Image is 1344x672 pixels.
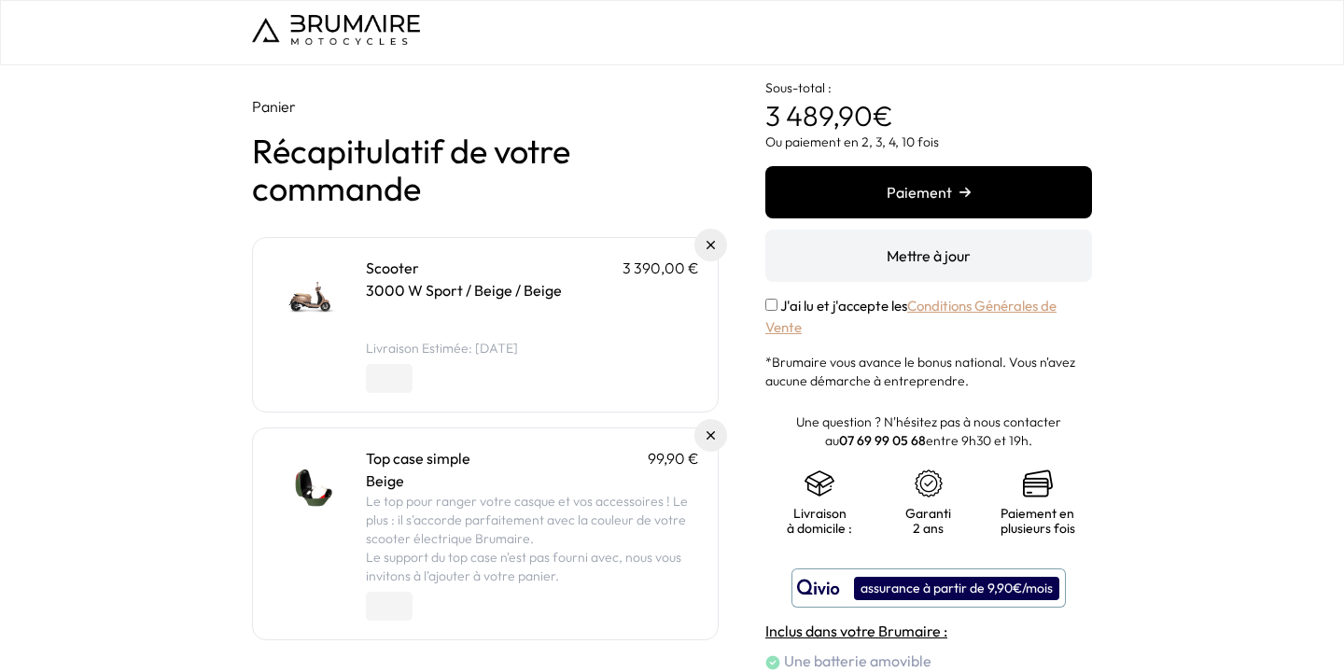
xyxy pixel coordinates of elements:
p: Panier [252,95,719,118]
p: 99,90 € [648,447,699,469]
p: Ou paiement en 2, 3, 4, 10 fois [765,133,1092,151]
p: € [765,65,1092,133]
a: 07 69 99 05 68 [839,432,926,449]
button: Paiement [765,166,1092,218]
span: 3 489,90 [765,98,873,133]
img: Supprimer du panier [707,431,715,440]
p: 3000 W Sport / Beige / Beige [366,279,699,301]
p: Garanti 2 ans [893,506,965,536]
p: *Brumaire vous avance le bonus national. Vous n'avez aucune démarche à entreprendre. [765,353,1092,390]
a: Top case simple [366,449,470,468]
label: J'ai lu et j'accepte les [765,297,1057,336]
img: Logo de Brumaire [252,15,420,45]
p: Une question ? N'hésitez pas à nous contacter au entre 9h30 et 19h. [765,413,1092,450]
p: Livraison à domicile : [784,506,856,536]
p: Beige [366,469,699,492]
p: Paiement en plusieurs fois [1001,506,1075,536]
img: logo qivio [797,577,840,599]
div: assurance à partir de 9,90€/mois [854,577,1059,600]
li: Une batterie amovible [765,650,1092,672]
a: Conditions Générales de Vente [765,297,1057,336]
img: Scooter - 3000 W Sport / Beige / Beige [272,257,351,336]
h1: Récapitulatif de votre commande [252,133,719,207]
a: Scooter [366,259,419,277]
img: check.png [765,655,780,670]
img: Top case simple - Beige [272,447,351,526]
img: certificat-de-garantie.png [914,469,944,498]
span: Sous-total : [765,79,832,96]
h4: Inclus dans votre Brumaire : [765,620,1092,642]
p: 3 390,00 € [623,257,699,279]
button: Mettre à jour [765,230,1092,282]
img: right-arrow.png [959,187,971,198]
p: Le support du top case n'est pas fourni avec, nous vous invitons à l'ajouter à votre panier. [366,548,699,585]
img: Supprimer du panier [707,241,715,249]
img: credit-cards.png [1023,469,1053,498]
li: Livraison Estimée: [DATE] [366,339,699,357]
img: shipping.png [805,469,834,498]
p: Le top pour ranger votre casque et vos accessoires ! Le plus : il s'accorde parfaitement avec la ... [366,492,699,548]
button: assurance à partir de 9,90€/mois [791,568,1066,608]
